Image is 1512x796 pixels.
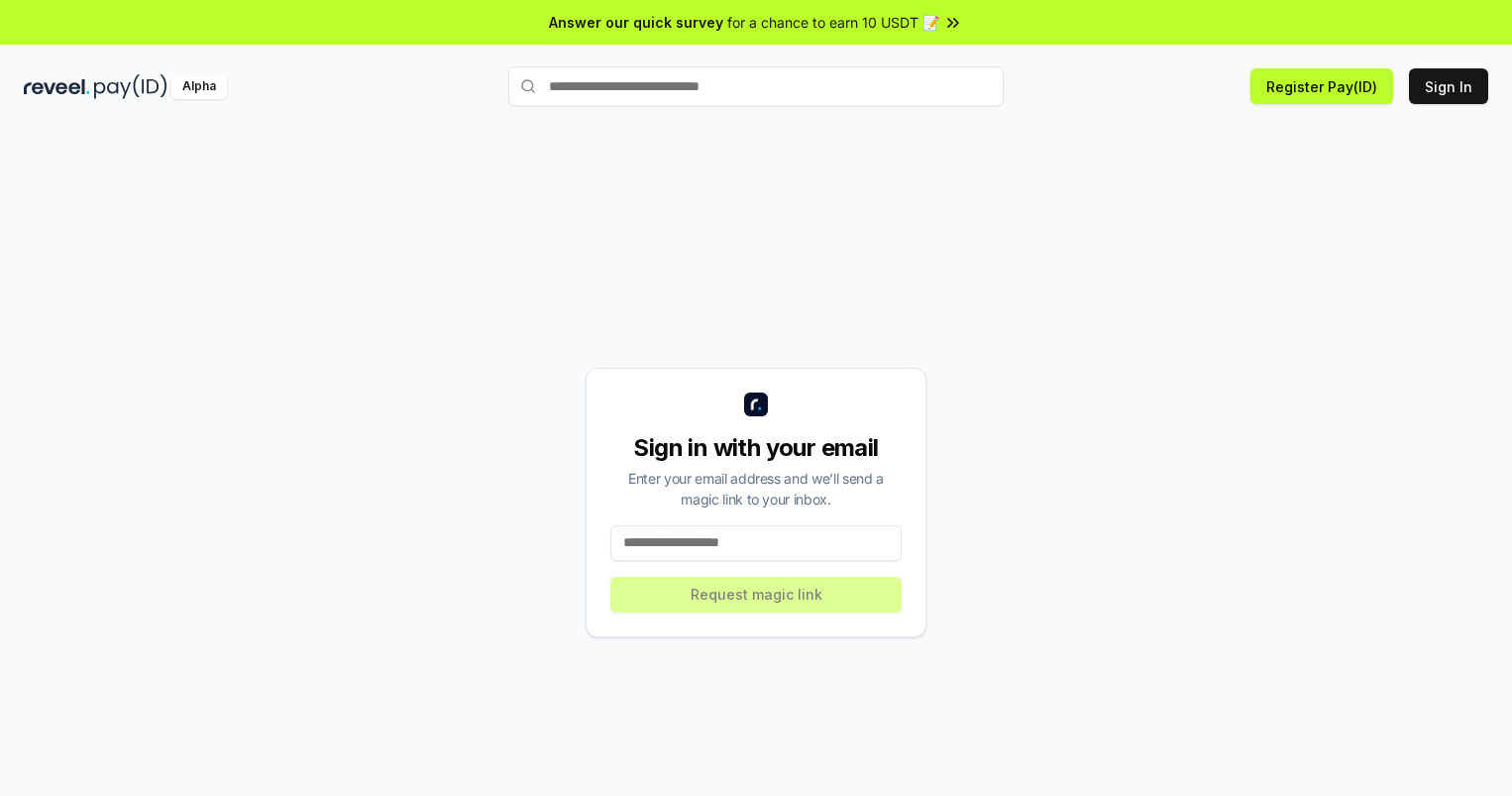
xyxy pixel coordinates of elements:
img: pay_id [94,74,167,99]
div: Alpha [171,74,227,99]
div: Enter your email address and we’ll send a magic link to your inbox. [610,468,902,510]
button: Register Pay(ID) [1250,68,1393,104]
div: Sign in with your email [610,432,902,464]
span: for a chance to earn 10 USDT 📝 [727,12,939,33]
img: logo_small [744,393,768,416]
span: Answer our quick survey [549,12,723,33]
img: reveel_dark [24,74,90,99]
button: Sign In [1409,68,1488,104]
